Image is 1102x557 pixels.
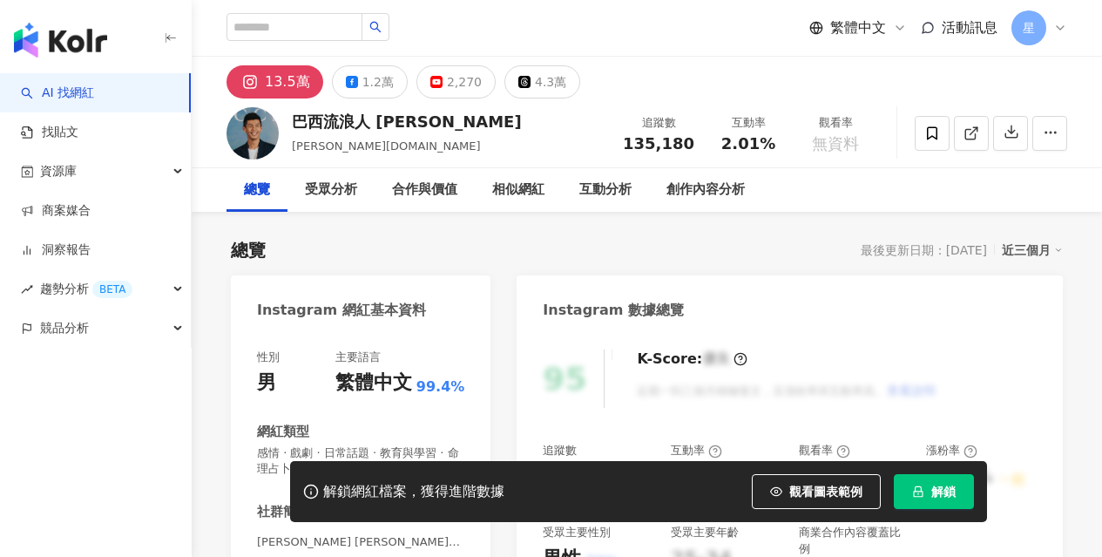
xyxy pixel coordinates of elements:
a: 找貼文 [21,124,78,141]
button: 觀看圖表範例 [752,474,881,509]
div: BETA [92,281,132,298]
span: 2.01% [721,135,775,153]
div: 受眾分析 [305,180,357,200]
div: 巴西流浪人 [PERSON_NAME] [292,111,522,132]
span: 繁體中文 [830,18,886,37]
span: 觀看圖表範例 [789,485,862,499]
div: 互動分析 [579,180,632,200]
div: 商業合作內容覆蓋比例 [799,525,909,556]
button: 4.3萬 [504,65,580,98]
div: 受眾主要年齡 [671,525,739,540]
button: 1.2萬 [332,65,408,98]
div: 互動率 [715,114,781,132]
div: 網紅類型 [257,423,309,441]
div: Instagram 數據總覽 [543,301,684,320]
span: 感情 · 戲劇 · 日常話題 · 教育與學習 · 命理占卜 · 法政社會 · 運動 [257,445,464,477]
span: rise [21,283,33,295]
div: 4.3萬 [535,70,566,94]
span: 135,180 [623,134,694,153]
a: 商案媒合 [21,202,91,220]
span: [PERSON_NAME][DOMAIN_NAME] [292,139,481,153]
div: 1.2萬 [362,70,394,94]
div: 13.5萬 [265,70,310,94]
div: 追蹤數 [543,443,577,459]
button: 解鎖 [894,474,974,509]
img: logo [14,23,107,58]
div: 合作與價值 [392,180,457,200]
div: 近三個月 [1002,239,1063,262]
div: Instagram 網紅基本資料 [257,301,426,320]
button: 2,270 [416,65,496,98]
div: 觀看率 [802,114,869,132]
span: 趨勢分析 [40,269,132,309]
div: 主要語言 [335,350,381,365]
button: 13.5萬 [226,65,323,98]
div: 追蹤數 [623,114,694,132]
div: 繁體中文 [335,370,412,397]
div: 總覽 [244,180,270,200]
img: KOL Avatar [226,107,279,160]
div: 解鎖網紅檔案，獲得進階數據 [323,483,504,501]
div: 性別 [257,350,280,365]
span: 星 [1023,18,1035,37]
div: 觀看率 [799,443,850,459]
span: 活動訊息 [942,19,997,36]
div: 相似網紅 [492,180,544,200]
span: search [369,21,382,33]
div: 最後更新日期：[DATE] [861,243,987,257]
div: 總覽 [231,238,266,262]
div: 2,270 [447,70,482,94]
span: 競品分析 [40,309,89,348]
div: 受眾主要性別 [543,525,611,540]
span: 資源庫 [40,152,77,191]
span: lock [912,486,924,498]
div: K-Score : [637,350,747,369]
div: 創作內容分析 [666,180,745,200]
span: 解鎖 [931,485,956,499]
span: 99.4% [416,377,465,397]
span: 無資料 [812,135,859,153]
span: [PERSON_NAME] [PERSON_NAME]🇹🇼🇧🇷 | [PERSON_NAME][DOMAIN_NAME] [257,534,464,550]
div: 漲粉率 [926,443,977,459]
div: 互動率 [671,443,722,459]
a: 洞察報告 [21,241,91,259]
a: searchAI 找網紅 [21,85,94,102]
div: 男 [257,370,276,397]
